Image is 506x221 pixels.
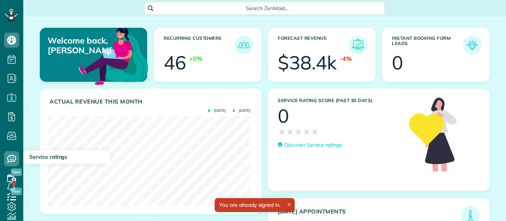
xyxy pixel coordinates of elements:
[189,54,202,63] div: +0%
[294,125,303,138] span: ★
[233,109,250,113] span: [DATE]
[392,36,463,54] h3: Instant Booking Form Leads
[48,36,112,56] p: Welcome back, [PERSON_NAME]!
[208,109,226,113] span: [DATE]
[392,53,403,72] div: 0
[164,53,186,72] div: 46
[340,54,352,63] div: -4%
[278,98,402,103] h3: Service Rating score (past 30 days)
[50,98,253,105] h3: Actual Revenue this month
[236,38,251,53] img: icon_recurring_customers-cf858462ba22bcd05b5a5880d41d6543d210077de5bb9ebc9590e49fd87d84ed.png
[303,125,311,138] span: ★
[311,125,319,138] span: ★
[285,141,342,149] p: Discover Service ratings
[465,38,480,53] img: icon_form_leads-04211a6a04a5b2264e4ee56bc0799ec3eb69b7e499cbb523a139df1d13a81ae0.png
[278,107,289,125] div: 0
[278,125,286,138] span: ★
[11,168,22,176] span: New
[351,38,366,53] img: icon_forecast_revenue-8c13a41c7ed35a8dcfafea3cbb826a0462acb37728057bba2d056411b612bbbe.png
[164,36,235,54] h3: Recurring Customers
[278,53,337,72] div: $38.4k
[29,153,67,160] span: Service ratings
[278,36,349,54] h3: Forecast Revenue
[215,198,295,212] div: You are already signed in.
[286,125,294,138] span: ★
[77,19,150,92] img: dashboard_welcome-42a62b7d889689a78055ac9021e634bf52bae3f8056760290aed330b23ab8690.png
[278,141,342,149] a: Discover Service ratings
